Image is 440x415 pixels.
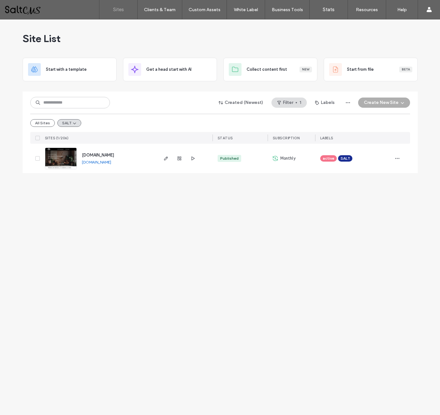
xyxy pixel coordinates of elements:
button: SALT [57,119,81,127]
div: New [299,67,312,72]
span: Collect content first [247,66,287,73]
label: Clients & Team [144,7,176,12]
div: Start with a template [23,58,117,81]
span: active [323,156,334,161]
span: Monthly [280,155,296,162]
label: Help [397,7,407,12]
button: Create New Site [358,98,410,108]
label: Business Tools [272,7,303,12]
span: SUBSCRIPTION [273,136,300,140]
label: White Label [234,7,258,12]
div: Collect content firstNew [223,58,317,81]
span: Get a head start with AI [146,66,191,73]
span: LABELS [320,136,333,140]
div: Get a head start with AI [123,58,217,81]
span: Start with a template [46,66,87,73]
a: [DOMAIN_NAME] [82,153,114,157]
span: Help [15,4,28,10]
span: STATUS [218,136,233,140]
div: Start from fileBeta [324,58,418,81]
label: Sites [113,7,124,12]
label: Stats [323,7,335,12]
span: SITES (1/206) [45,136,69,140]
span: Site List [23,32,61,45]
label: Custom Assets [189,7,220,12]
span: Start from file [347,66,374,73]
button: Labels [309,98,340,108]
span: SALT [341,156,350,161]
button: Filter1 [271,98,307,108]
button: All Sites [30,119,55,127]
a: [DOMAIN_NAME] [82,160,111,164]
div: Beta [399,67,412,72]
label: Resources [356,7,378,12]
div: Published [220,156,239,161]
button: Created (Newest) [213,98,269,108]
